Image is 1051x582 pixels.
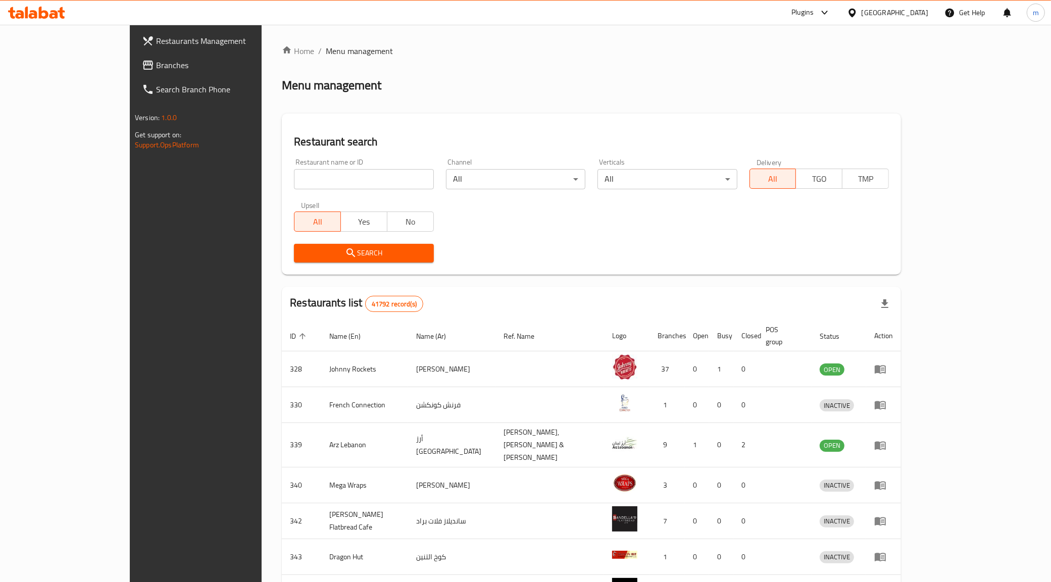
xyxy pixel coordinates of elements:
[766,324,799,348] span: POS group
[321,503,408,539] td: [PERSON_NAME] Flatbread Cafe
[290,295,423,312] h2: Restaurants list
[321,423,408,467] td: Arz Lebanon
[791,7,814,19] div: Plugins
[733,321,758,351] th: Closed
[134,77,306,101] a: Search Branch Phone
[597,169,737,189] div: All
[820,515,854,527] span: INACTIVE
[612,470,637,496] img: Mega Wraps
[733,387,758,423] td: 0
[1033,7,1039,18] span: m
[134,29,306,53] a: Restaurants Management
[649,351,685,387] td: 37
[649,321,685,351] th: Branches
[504,330,548,342] span: Ref. Name
[345,215,383,229] span: Yes
[416,330,459,342] span: Name (Ar)
[302,247,425,259] span: Search
[298,215,337,229] span: All
[685,387,709,423] td: 0
[733,539,758,575] td: 0
[709,351,733,387] td: 1
[649,387,685,423] td: 1
[820,515,854,527] div: INACTIVE
[294,244,433,262] button: Search
[800,172,838,186] span: TGO
[649,503,685,539] td: 7
[685,351,709,387] td: 0
[135,111,160,124] span: Version:
[709,467,733,503] td: 0
[709,503,733,539] td: 0
[408,387,496,423] td: فرنش كونكشن
[874,551,893,563] div: Menu
[156,35,297,47] span: Restaurants Management
[874,439,893,451] div: Menu
[709,423,733,467] td: 0
[820,330,853,342] span: Status
[318,45,322,57] li: /
[820,440,844,451] span: OPEN
[135,138,199,151] a: Support.OpsPlatform
[612,542,637,567] img: Dragon Hut
[874,363,893,375] div: Menu
[709,387,733,423] td: 0
[820,400,854,411] span: INACTIVE
[820,551,854,563] div: INACTIVE
[612,506,637,532] img: Sandella's Flatbread Cafe
[733,503,758,539] td: 0
[496,423,605,467] td: [PERSON_NAME],[PERSON_NAME] & [PERSON_NAME]
[612,390,637,415] img: French Connection
[649,539,685,575] td: 1
[387,211,434,232] button: No
[294,211,341,232] button: All
[733,467,758,503] td: 0
[733,351,758,387] td: 0
[366,299,423,309] span: 41792 record(s)
[866,321,901,351] th: Action
[329,330,374,342] span: Name (En)
[156,83,297,95] span: Search Branch Phone
[321,351,408,387] td: Johnny Rockets
[408,423,496,467] td: أرز [GEOGRAPHIC_DATA]
[685,503,709,539] td: 0
[820,551,854,563] span: INACTIVE
[795,169,842,189] button: TGO
[820,364,844,376] span: OPEN
[321,539,408,575] td: Dragon Hut
[340,211,387,232] button: Yes
[282,45,901,57] nav: breadcrumb
[685,321,709,351] th: Open
[874,479,893,491] div: Menu
[326,45,393,57] span: Menu management
[874,399,893,411] div: Menu
[649,423,685,467] td: 9
[862,7,928,18] div: [GEOGRAPHIC_DATA]
[391,215,430,229] span: No
[820,480,854,491] span: INACTIVE
[757,158,782,166] label: Delivery
[604,321,649,351] th: Logo
[754,172,792,186] span: All
[301,201,320,208] label: Upsell
[135,128,181,141] span: Get support on:
[294,169,433,189] input: Search for restaurant name or ID..
[134,53,306,77] a: Branches
[321,467,408,503] td: Mega Wraps
[290,330,309,342] span: ID
[685,423,709,467] td: 1
[873,292,897,316] div: Export file
[446,169,585,189] div: All
[685,539,709,575] td: 0
[408,351,496,387] td: [PERSON_NAME]
[846,172,885,186] span: TMP
[649,467,685,503] td: 3
[874,515,893,527] div: Menu
[842,169,889,189] button: TMP
[282,77,381,93] h2: Menu management
[321,387,408,423] td: French Connection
